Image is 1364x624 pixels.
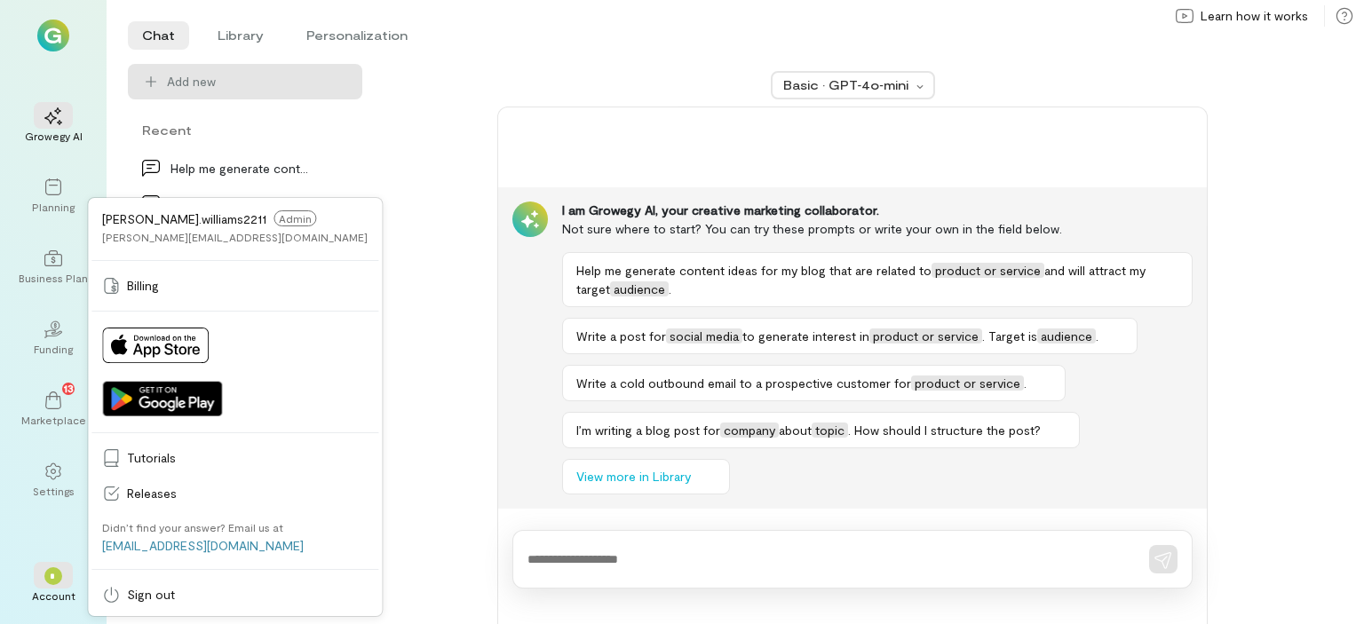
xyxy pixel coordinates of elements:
span: Write a post for [576,328,666,344]
div: How do I schedule a meeting with a someone who ca… [170,194,309,213]
button: Help me generate content ideas for my blog that are related toproduct or serviceand will attract ... [562,252,1193,307]
a: Planning [21,164,85,228]
div: Account [32,588,75,603]
img: Get it on Google Play [102,381,222,416]
span: Add new [167,73,348,91]
span: product or service [932,263,1044,278]
button: View more in Library [562,459,730,494]
span: Learn how it works [1201,7,1308,25]
span: product or service [869,328,982,344]
button: Write a cold outbound email to a prospective customer forproduct or service. [562,365,1066,401]
span: to generate interest in [742,328,869,344]
span: Sign out [127,586,368,604]
a: Releases [91,476,378,511]
span: 13 [64,380,74,396]
span: . [1024,375,1027,391]
div: Basic · GPT‑4o‑mini [783,76,911,94]
div: Recent [128,121,362,139]
span: . Target is [982,328,1037,344]
div: Marketplace [21,413,86,427]
span: Billing [127,277,368,295]
a: [EMAIL_ADDRESS][DOMAIN_NAME] [102,538,304,553]
span: about [779,423,812,438]
div: Not sure where to start? You can try these prompts or write your own in the field below. [562,219,1193,238]
a: Settings [21,448,85,512]
div: Help me generate content for social media to sell… [170,159,309,178]
a: Sign out [91,577,378,612]
a: Tutorials [91,440,378,476]
div: I am Growegy AI, your creative marketing collaborator. [562,201,1193,219]
div: Growegy AI [25,129,83,143]
a: Business Plan [21,235,85,299]
button: Write a post forsocial mediato generate interest inproduct or service. Target isaudience. [562,318,1138,354]
span: audience [1037,328,1096,344]
img: Download on App Store [102,328,209,363]
span: Tutorials [127,449,368,467]
a: Funding [21,306,85,370]
div: Didn’t find your answer? Email us at [102,520,283,534]
span: audience [610,281,669,296]
span: Releases [127,485,368,502]
span: . [669,281,671,296]
div: [PERSON_NAME][EMAIL_ADDRESS][DOMAIN_NAME] [102,230,368,244]
a: Billing [91,268,378,304]
span: Admin [274,210,316,226]
button: I’m writing a blog post forcompanyabouttopic. How should I structure the post? [562,412,1080,448]
span: topic [812,423,848,438]
div: Planning [32,200,75,214]
span: View more in Library [576,468,691,486]
span: company [720,423,779,438]
div: *Account [21,553,85,617]
li: Personalization [292,21,422,50]
span: Write a cold outbound email to a prospective customer for [576,375,911,391]
span: Help me generate content ideas for my blog that are related to [576,263,932,278]
span: [PERSON_NAME].williams2211 [102,211,266,226]
span: social media [666,328,742,344]
span: . [1096,328,1098,344]
div: Settings [33,484,75,498]
div: Funding [34,342,73,356]
a: Growegy AI [21,93,85,157]
li: Library [203,21,278,50]
a: Marketplace [21,377,85,441]
span: product or service [911,375,1024,391]
div: Business Plan [19,271,88,285]
li: Chat [128,21,189,50]
span: . How should I structure the post? [848,423,1041,438]
span: I’m writing a blog post for [576,423,720,438]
